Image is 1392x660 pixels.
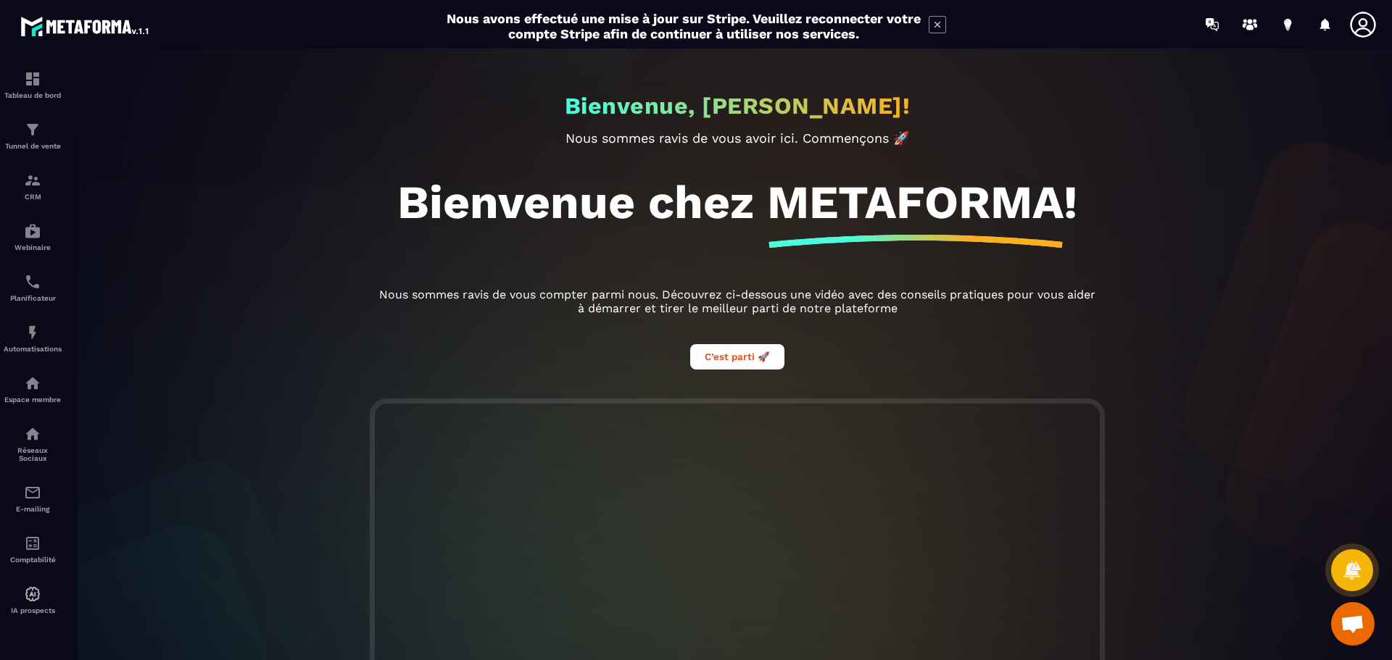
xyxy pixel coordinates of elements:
[690,344,784,369] button: C’est parti 🚀
[24,324,41,341] img: automations
[4,473,62,524] a: emailemailE-mailing
[565,92,911,120] h2: Bienvenue, [PERSON_NAME]!
[24,425,41,443] img: social-network
[397,175,1077,230] h1: Bienvenue chez METAFORMA!
[4,193,62,201] p: CRM
[375,130,1100,146] p: Nous sommes ravis de vous avoir ici. Commençons 🚀
[375,288,1100,315] p: Nous sommes ravis de vous compter parmi nous. Découvrez ci-dessous une vidéo avec des conseils pr...
[4,243,62,251] p: Webinaire
[4,110,62,161] a: formationformationTunnel de vente
[4,345,62,353] p: Automatisations
[446,11,921,41] h2: Nous avons effectué une mise à jour sur Stripe. Veuillez reconnecter votre compte Stripe afin de ...
[24,535,41,552] img: accountant
[24,273,41,291] img: scheduler
[4,556,62,564] p: Comptabilité
[4,142,62,150] p: Tunnel de vente
[4,396,62,404] p: Espace membre
[4,161,62,212] a: formationformationCRM
[4,505,62,513] p: E-mailing
[1331,602,1375,646] a: Ouvrir le chat
[4,524,62,575] a: accountantaccountantComptabilité
[4,364,62,414] a: automationsautomationsEspace membre
[24,121,41,138] img: formation
[4,606,62,614] p: IA prospects
[4,91,62,99] p: Tableau de bord
[4,262,62,313] a: schedulerschedulerPlanificateur
[4,313,62,364] a: automationsautomationsAutomatisations
[24,375,41,392] img: automations
[4,414,62,473] a: social-networksocial-networkRéseaux Sociaux
[24,70,41,88] img: formation
[4,446,62,462] p: Réseaux Sociaux
[24,172,41,189] img: formation
[4,212,62,262] a: automationsautomationsWebinaire
[24,222,41,240] img: automations
[20,13,151,39] img: logo
[24,585,41,603] img: automations
[24,484,41,501] img: email
[4,294,62,302] p: Planificateur
[690,349,784,363] a: C’est parti 🚀
[4,59,62,110] a: formationformationTableau de bord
